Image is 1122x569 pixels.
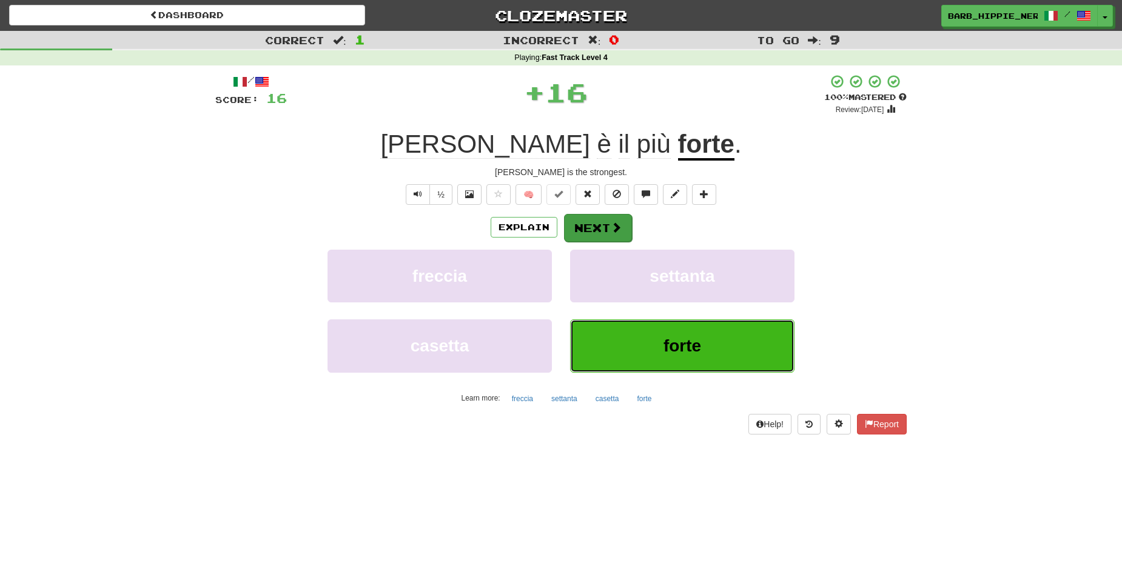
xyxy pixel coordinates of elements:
span: 16 [266,90,287,105]
span: è [597,130,611,159]
button: freccia [328,250,552,302]
span: + [524,74,545,110]
button: Play sentence audio (ctl+space) [406,184,430,205]
span: 9 [830,32,840,47]
button: forte [630,390,658,408]
button: Report [857,414,907,434]
span: [PERSON_NAME] [380,130,590,159]
span: 16 [545,77,588,107]
button: Next [564,214,632,242]
button: Show image (alt+x) [457,184,482,205]
span: 1 [355,32,365,47]
div: Mastered [824,92,907,103]
button: Round history (alt+y) [798,414,821,434]
button: Add to collection (alt+a) [692,184,716,205]
span: / [1064,10,1070,18]
button: settanta [545,390,584,408]
button: 🧠 [516,184,542,205]
button: forte [570,319,794,372]
span: casetta [411,336,469,355]
span: : [588,35,601,45]
span: Incorrect [503,34,579,46]
strong: Fast Track Level 4 [542,53,608,62]
span: Correct [265,34,324,46]
a: barb_hippie_nerd / [941,5,1098,27]
button: Edit sentence (alt+d) [663,184,687,205]
span: il [619,130,630,159]
span: : [808,35,821,45]
button: Help! [748,414,791,434]
small: Learn more: [462,394,500,402]
span: : [333,35,346,45]
button: Discuss sentence (alt+u) [634,184,658,205]
button: ½ [429,184,452,205]
button: Set this sentence to 100% Mastered (alt+m) [546,184,571,205]
u: forte [678,130,734,161]
button: Ignore sentence (alt+i) [605,184,629,205]
span: 0 [609,32,619,47]
span: To go [757,34,799,46]
span: freccia [412,267,467,285]
div: / [215,74,287,89]
span: barb_hippie_nerd [948,10,1038,21]
a: Clozemaster [383,5,739,26]
a: Dashboard [9,5,365,25]
button: casetta [328,319,552,372]
small: Review: [DATE] [836,105,884,114]
span: 100 % [824,92,848,102]
button: Explain [491,217,557,238]
span: forte [663,336,701,355]
button: Reset to 0% Mastered (alt+r) [576,184,600,205]
span: Score: [215,95,259,105]
span: più [637,130,671,159]
div: [PERSON_NAME] is the strongest. [215,166,907,178]
div: Text-to-speech controls [403,184,452,205]
span: settanta [650,267,714,285]
button: casetta [589,390,626,408]
button: Favorite sentence (alt+f) [486,184,511,205]
span: . [734,130,742,158]
button: freccia [505,390,540,408]
button: settanta [570,250,794,302]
